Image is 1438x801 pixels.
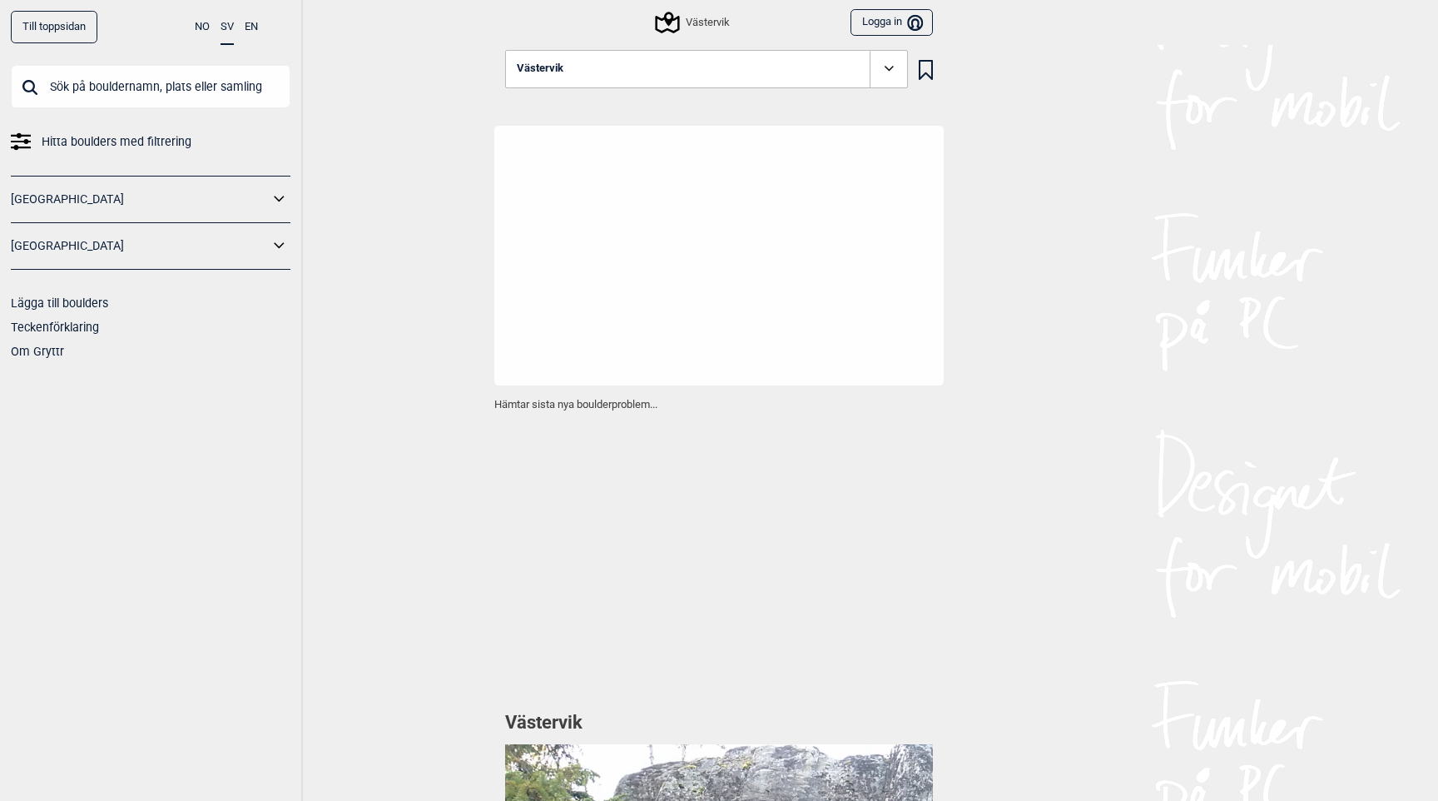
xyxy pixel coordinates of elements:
[11,345,64,358] a: Om Gryttr
[517,62,563,75] span: Västervik
[11,234,269,258] a: [GEOGRAPHIC_DATA]
[195,11,210,43] button: NO
[505,710,933,736] h1: Västervik
[850,9,933,37] button: Logga in
[505,50,908,88] button: Västervik
[11,296,108,310] a: Lägga till boulders
[11,65,290,108] input: Sök på bouldernamn, plats eller samling
[11,11,97,43] a: Till toppsidan
[221,11,234,45] button: SV
[494,396,944,413] p: Hämtar sista nya boulderproblem...
[11,130,290,154] a: Hitta boulders med filtrering
[11,187,269,211] a: [GEOGRAPHIC_DATA]
[657,12,730,32] div: Västervik
[11,321,99,334] a: Teckenförklaring
[245,11,258,43] button: EN
[42,130,191,154] span: Hitta boulders med filtrering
